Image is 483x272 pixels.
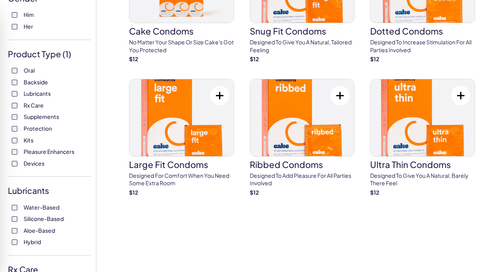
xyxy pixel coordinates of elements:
[12,24,17,29] input: Her
[129,160,234,169] h3: Large Fit Condoms
[129,55,138,62] strong: $ 12
[24,202,59,212] span: Water-Based
[370,79,475,197] a: Ultra Thin CondomsUltra Thin CondomsDesigned to give you a natural, barely there feel$12
[24,135,33,145] span: Kits
[24,88,51,99] span: Lubricants
[129,79,234,156] img: Large Fit Condoms
[24,214,64,224] span: Silicone-Based
[250,189,259,196] strong: $ 12
[129,27,234,35] h3: Cake Condoms
[24,65,35,75] span: Oral
[24,100,44,110] span: Rx Care
[12,80,17,85] input: Backside
[250,79,354,156] img: Ribbed Condoms
[250,27,355,35] h3: Snug Fit Condoms
[24,111,59,122] span: Supplements
[250,172,355,187] p: Designed to add pleasure for all parties involved
[24,123,52,133] span: Protection
[370,38,475,54] p: Designed to increase stimulation for all parties involved
[12,126,17,131] input: Protection
[12,228,17,234] input: Aloe-Based
[129,38,234,54] p: No matter your shape or size Cake's got you protected
[12,149,17,155] input: Pleasure Enhancers
[250,79,355,197] a: Ribbed CondomsRibbed CondomsDesigned to add pleasure for all parties involved$12
[24,146,74,157] span: Pleasure Enhancers
[12,68,17,73] input: Oral
[250,160,355,169] h3: Ribbed Condoms
[12,216,17,222] input: Silicone-Based
[24,9,34,20] span: Him
[250,38,355,54] p: Designed to give you a natural, tailored feeling
[370,172,475,187] p: Designed to give you a natural, barely there feel
[12,138,17,143] input: Kits
[370,189,379,196] strong: $ 12
[12,12,17,18] input: Him
[12,239,17,245] input: Hybrid
[24,158,44,168] span: Devices
[24,21,33,31] span: Her
[24,237,41,247] span: Hybrid
[12,114,17,120] input: Supplements
[250,55,259,62] strong: $ 12
[12,205,17,210] input: Water-Based
[129,172,234,187] p: Designed for comfort when you need some extra room
[129,189,138,196] strong: $ 12
[12,103,17,108] input: Rx Care
[129,79,234,197] a: Large Fit CondomsLarge Fit CondomsDesigned for comfort when you need some extra room$12
[24,225,55,235] span: Aloe-Based
[12,161,17,166] input: Devices
[370,55,379,62] strong: $ 12
[370,160,475,169] h3: Ultra Thin Condoms
[370,27,475,35] h3: Dotted Condoms
[12,91,17,97] input: Lubricants
[371,79,475,156] img: Ultra Thin Condoms
[24,77,48,87] span: Backside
